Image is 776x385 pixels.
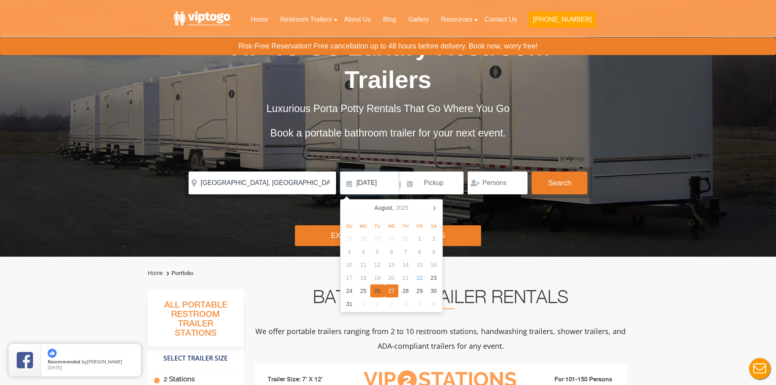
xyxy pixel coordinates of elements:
[385,258,399,271] div: 13
[148,351,244,366] h4: Select Trailer Size
[478,11,523,29] a: Contact Us
[530,375,621,385] li: For 101-150 Persons
[398,232,413,245] div: 31
[356,284,370,297] div: 25
[48,364,62,370] span: [DATE]
[398,245,413,258] div: 7
[385,284,399,297] div: 27
[371,201,412,214] div: August,
[370,271,385,284] div: 19
[266,103,510,114] span: Luxurious Porta Potty Rentals That Go Where You Go
[396,203,409,213] i: 2025
[413,232,427,245] div: 1
[398,297,413,310] div: 4
[148,298,244,347] h3: All Portable Restroom Trailer Stations
[426,297,441,310] div: 6
[413,297,427,310] div: 5
[385,245,399,258] div: 6
[274,11,338,29] a: Restroom Trailers
[385,297,399,310] div: 3
[48,349,57,358] img: thumbs up icon
[743,352,776,385] button: Live Chat
[398,221,413,231] div: Th
[385,271,399,284] div: 20
[468,172,528,194] input: Persons
[356,232,370,245] div: 28
[340,172,398,194] input: Delivery
[426,271,441,284] div: 23
[402,11,435,29] a: Gallery
[370,258,385,271] div: 12
[356,297,370,310] div: 1
[148,270,163,276] a: Home
[342,258,356,271] div: 10
[48,359,80,365] span: Recommended
[426,245,441,258] div: 9
[338,11,377,29] a: About Us
[385,221,399,231] div: We
[255,324,627,353] p: We offer portable trailers ranging from 2 to 10 restroom stations, handwashing trailers, shower t...
[529,11,596,28] button: [PHONE_NUMBER]
[342,221,356,231] div: Su
[402,172,464,194] input: Pickup
[370,221,385,231] div: Tu
[426,284,441,297] div: 30
[398,284,413,297] div: 28
[377,11,402,29] a: Blog
[370,297,385,310] div: 2
[426,221,441,231] div: Sa
[342,271,356,284] div: 17
[342,284,356,297] div: 24
[342,297,356,310] div: 31
[370,245,385,258] div: 5
[356,258,370,271] div: 11
[435,11,478,29] a: Resources
[356,271,370,284] div: 18
[295,225,481,246] div: Explore Restroom Trailers
[398,271,413,284] div: 21
[385,232,399,245] div: 30
[48,359,134,365] span: by
[87,359,122,365] span: [PERSON_NAME]
[413,258,427,271] div: 15
[413,271,427,284] div: 22
[255,290,627,309] h2: Bathroom Trailer Rentals
[426,232,441,245] div: 2
[399,172,401,198] span: |
[532,172,587,194] button: Search
[189,172,336,194] input: Where do you need your restroom?
[270,127,506,139] span: Book a portable bathroom trailer for your next event.
[523,11,602,33] a: [PHONE_NUMBER]
[17,352,33,368] img: Review Rating
[356,221,370,231] div: Mo
[426,258,441,271] div: 16
[165,268,193,278] li: Portfolio
[370,284,385,297] div: 26
[413,245,427,258] div: 8
[370,232,385,245] div: 29
[356,245,370,258] div: 4
[413,221,427,231] div: Fr
[244,11,274,29] a: Home
[413,284,427,297] div: 29
[342,245,356,258] div: 3
[398,258,413,271] div: 14
[342,232,356,245] div: 27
